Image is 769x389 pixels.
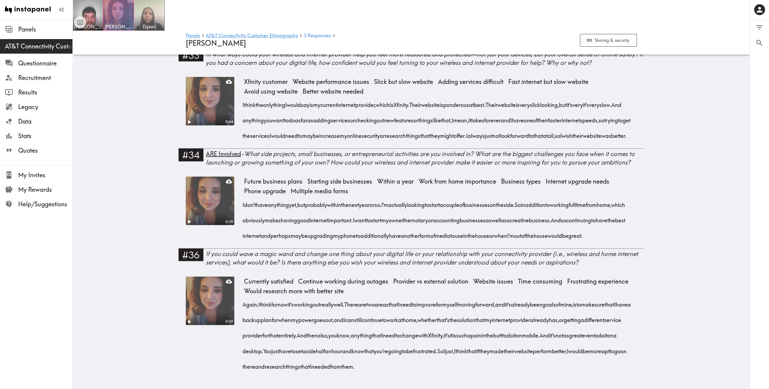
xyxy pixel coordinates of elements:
span: Recruitment [18,74,72,82]
span: upgrading [308,226,333,241]
span: is [309,95,313,111]
span: great. [568,226,583,241]
span: backup [242,310,261,326]
span: my [340,126,347,141]
span: better. [611,126,627,141]
span: notary [412,211,428,226]
span: increase [319,126,340,141]
span: been [530,295,542,310]
span: Filter Responses [755,23,764,32]
span: when [278,310,291,326]
span: so. [375,195,381,210]
span: and [261,226,270,241]
span: areas [375,295,389,310]
span: Their [486,95,497,111]
div: If you could wave a magic wand and change one thing about your digital life or your relationship ... [206,250,644,267]
span: power [298,310,313,326]
span: out [514,226,521,241]
span: couple [443,195,459,210]
span: house [475,226,489,241]
span: website [497,95,516,111]
figure: Play0:44 [186,77,234,125]
span: they [430,126,440,141]
span: a [627,295,631,310]
span: already [511,295,530,310]
span: which [376,95,390,111]
span: far [301,111,307,126]
span: work [386,310,398,326]
span: or [413,111,418,126]
span: creative [510,211,529,226]
span: would [271,126,285,141]
span: Dyani [135,23,163,30]
span: of [533,111,537,126]
button: Play [186,218,192,225]
span: that, [441,111,452,126]
span: looking, [540,95,559,111]
span: do [289,111,295,126]
span: improve [416,295,436,310]
span: I [510,111,512,126]
span: sure [595,295,605,310]
span: offer. [454,126,466,141]
span: I [466,126,468,141]
span: out [377,111,384,126]
span: probably [305,195,327,210]
span: anything [268,195,289,210]
span: or [350,111,355,126]
span: or [428,211,433,226]
span: I'm [381,195,388,210]
span: the [607,211,615,226]
span: to [298,126,302,141]
a: AT&T Connectivity Customer Ethnography [206,33,298,39]
span: website [583,126,601,141]
span: as [486,211,491,226]
a: Panels [186,33,200,39]
span: AT&T Connectivity Customer Ethnography [5,42,72,51]
span: of [521,226,526,241]
span: in [463,226,467,241]
span: always [468,126,485,141]
span: ponderous [443,95,469,111]
span: have [512,111,524,126]
span: forward [510,126,529,141]
span: think [244,95,256,111]
span: Search [755,39,764,47]
span: [PERSON_NAME] [105,23,132,30]
span: and [495,295,505,310]
span: to [366,211,371,226]
span: Panels [18,25,72,34]
span: want [272,111,284,126]
span: that [533,126,543,141]
span: to [382,310,386,326]
span: for [271,295,278,310]
span: speeds, [580,111,599,126]
span: use [455,226,463,241]
span: I [353,211,354,226]
span: not [493,126,500,141]
span: mean, [453,111,468,126]
span: to [425,195,429,210]
span: adding [313,111,331,126]
span: make [581,295,595,310]
span: I [560,126,562,141]
span: the [242,126,250,141]
span: next [349,195,359,210]
figure: Play0:39 [186,177,234,225]
span: but [297,195,305,210]
span: full [569,195,575,210]
span: continue [362,310,382,326]
span: Their [409,95,421,111]
span: I [258,295,260,310]
span: or [380,126,385,141]
span: mine, [560,295,573,310]
span: the [341,195,349,210]
figure: Play0:50 [186,277,234,325]
span: get [623,111,630,126]
span: important. [328,211,353,226]
span: the [467,226,475,241]
span: plan [261,310,272,326]
span: ARE Involved [206,150,241,158]
span: 3 Responses [304,33,331,38]
span: media [435,226,450,241]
